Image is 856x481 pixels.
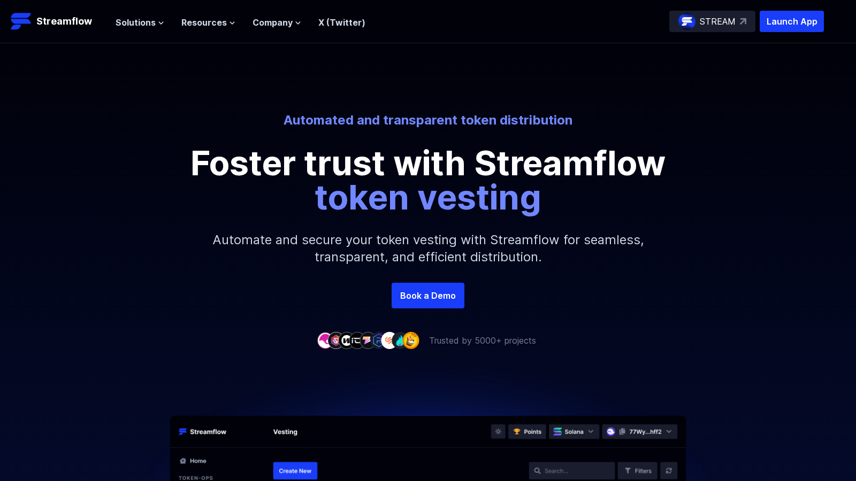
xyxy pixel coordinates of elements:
[181,16,227,29] span: Resources
[181,16,235,29] button: Resources
[116,16,156,29] span: Solutions
[253,16,293,29] span: Company
[317,332,334,348] img: company-1
[392,283,464,308] a: Book a Demo
[392,332,409,348] img: company-8
[381,332,398,348] img: company-7
[187,146,669,214] p: Foster trust with Streamflow
[327,332,345,348] img: company-2
[253,16,301,29] button: Company
[11,11,32,32] img: Streamflow Logo
[360,332,377,348] img: company-5
[402,332,419,348] img: company-9
[198,214,658,283] p: Automate and secure your token vesting with Streamflow for seamless, transparent, and efficient d...
[429,334,536,347] p: Trusted by 5000+ projects
[36,14,92,29] p: Streamflow
[116,16,164,29] button: Solutions
[678,13,695,30] img: streamflow-logo-circle.png
[132,112,724,129] p: Automated and transparent token distribution
[669,11,755,32] a: STREAM
[740,18,746,25] img: top-right-arrow.svg
[315,176,541,218] span: token vesting
[318,17,365,28] a: X (Twitter)
[349,332,366,348] img: company-4
[760,11,824,32] button: Launch App
[11,11,105,32] a: Streamflow
[370,332,387,348] img: company-6
[700,15,736,28] p: STREAM
[338,332,355,348] img: company-3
